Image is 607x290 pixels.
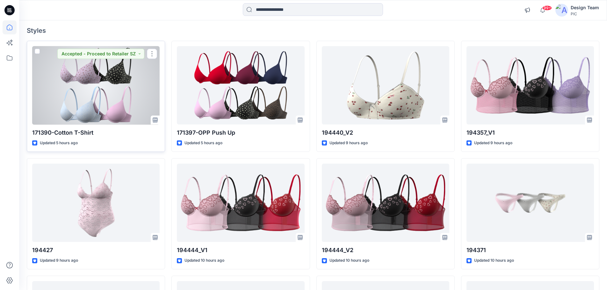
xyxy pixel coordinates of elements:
p: Updated 9 hours ago [329,140,368,146]
p: 194371 [466,246,594,255]
span: 99+ [542,5,552,11]
p: 194357_V1 [466,128,594,137]
a: 194427 [32,164,160,242]
a: 194371 [466,164,594,242]
p: Updated 10 hours ago [474,257,514,264]
p: 194440_V2 [322,128,449,137]
div: PIC [571,11,599,16]
div: Design Team [571,4,599,11]
h4: Styles [27,27,599,34]
a: 171390-Cotton T-Shirt [32,46,160,125]
a: 194357_V1 [466,46,594,125]
p: Updated 5 hours ago [40,140,78,146]
p: 194444_V2 [322,246,449,255]
p: Updated 5 hours ago [184,140,222,146]
a: 171397-OPP Push Up [177,46,304,125]
p: Updated 10 hours ago [184,257,224,264]
p: Updated 10 hours ago [329,257,369,264]
p: Updated 9 hours ago [474,140,512,146]
p: Updated 9 hours ago [40,257,78,264]
a: 194440_V2 [322,46,449,125]
img: avatar [555,4,568,17]
p: 171397-OPP Push Up [177,128,304,137]
p: 194444_V1 [177,246,304,255]
a: 194444_V2 [322,164,449,242]
a: 194444_V1 [177,164,304,242]
p: 194427 [32,246,160,255]
p: 171390-Cotton T-Shirt [32,128,160,137]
